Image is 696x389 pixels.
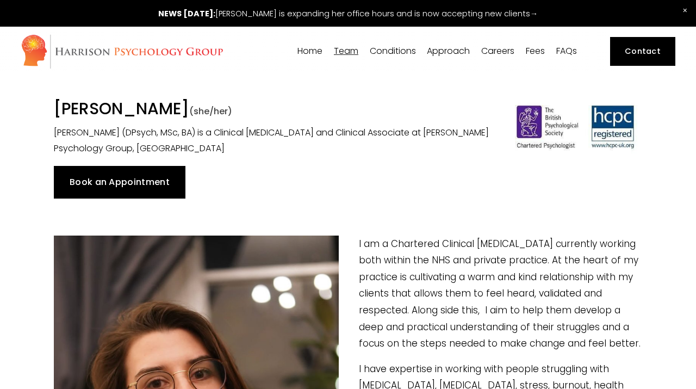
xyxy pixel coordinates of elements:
img: Harrison Psychology Group [21,34,223,69]
a: Contact [610,37,675,66]
a: Fees [526,46,545,57]
a: FAQs [556,46,577,57]
a: folder dropdown [370,46,416,57]
a: Book an Appointment [54,166,186,199]
span: Conditions [370,47,416,55]
p: I am a Chartered Clinical [MEDICAL_DATA] currently working both within the NHS and private practi... [54,236,643,352]
span: Team [334,47,358,55]
span: Approach [427,47,470,55]
h1: [PERSON_NAME] [54,99,491,122]
a: Home [297,46,322,57]
a: folder dropdown [334,46,358,57]
a: folder dropdown [427,46,470,57]
p: [PERSON_NAME] (DPsych, MSc, BA) is a Clinical [MEDICAL_DATA] and Clinical Associate at [PERSON_NA... [54,125,491,157]
a: Careers [481,46,514,57]
span: (she/her) [189,105,232,118]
